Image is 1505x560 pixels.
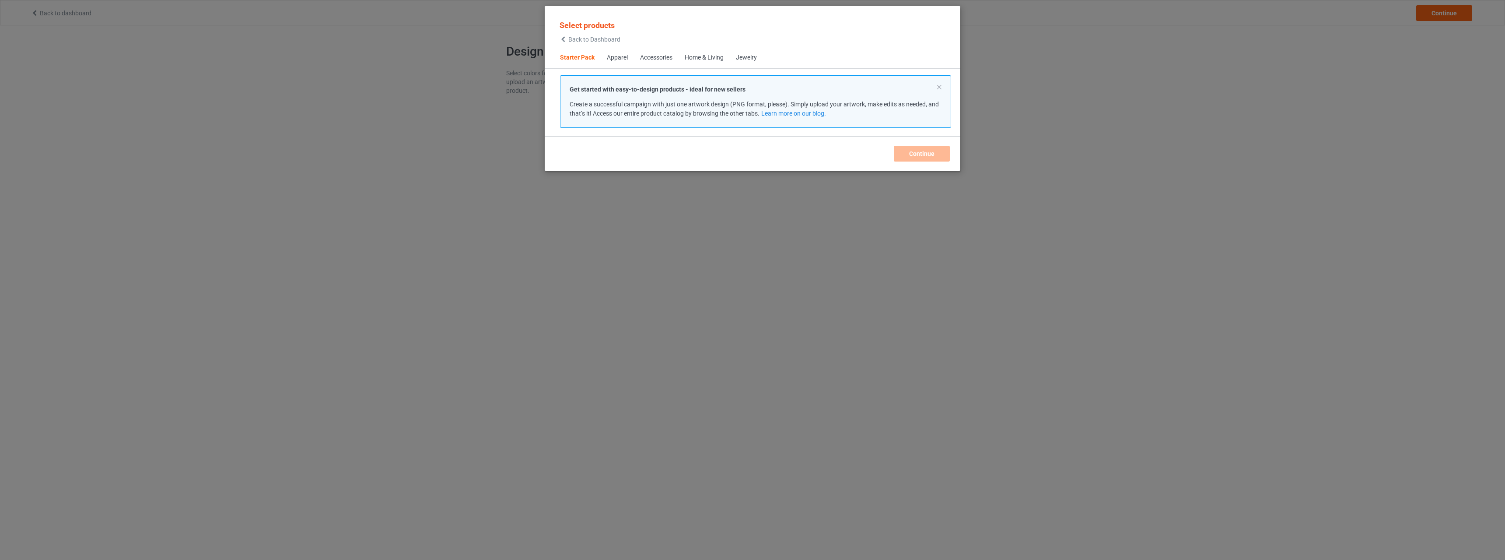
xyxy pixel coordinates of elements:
[570,101,939,117] span: Create a successful campaign with just one artwork design (PNG format, please). Simply upload you...
[640,53,672,62] div: Accessories
[685,53,724,62] div: Home & Living
[554,47,601,68] span: Starter Pack
[570,86,745,93] strong: Get started with easy-to-design products - ideal for new sellers
[736,53,757,62] div: Jewelry
[568,36,620,43] span: Back to Dashboard
[607,53,628,62] div: Apparel
[560,21,615,30] span: Select products
[761,110,826,117] a: Learn more on our blog.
